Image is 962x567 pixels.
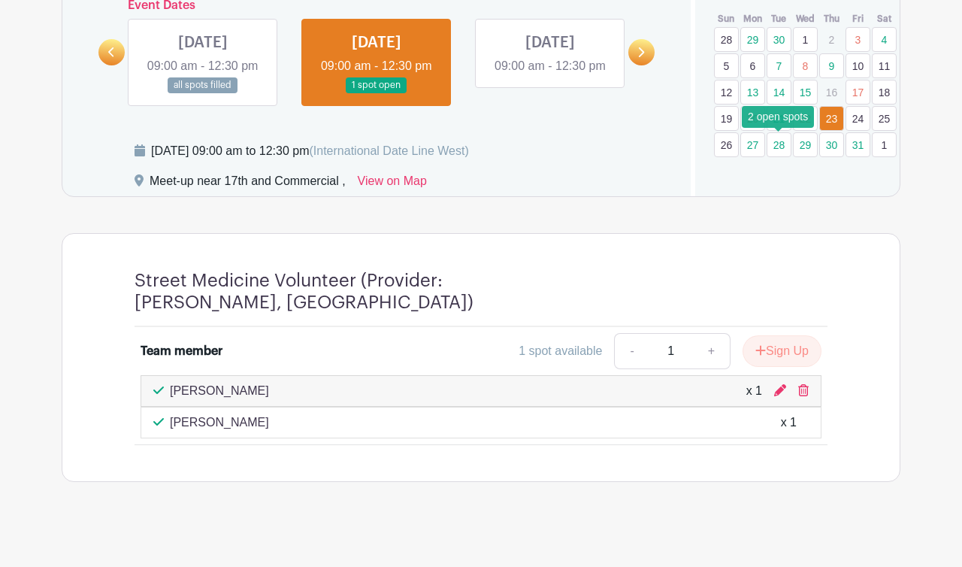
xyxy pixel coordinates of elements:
[309,144,468,157] span: (International Date Line West)
[872,27,897,52] a: 4
[713,11,740,26] th: Sun
[818,11,845,26] th: Thu
[714,53,739,78] a: 5
[872,132,897,157] a: 1
[714,27,739,52] a: 28
[872,106,897,131] a: 25
[767,53,791,78] a: 7
[743,335,821,367] button: Sign Up
[767,80,791,105] a: 14
[767,27,791,52] a: 30
[740,106,765,131] a: 20
[846,106,870,131] a: 24
[819,80,844,104] p: 16
[740,53,765,78] a: 6
[141,342,222,360] div: Team member
[872,53,897,78] a: 11
[740,80,765,105] a: 13
[846,27,870,52] a: 3
[767,132,791,157] a: 28
[150,172,346,196] div: Meet-up near 17th and Commercial ,
[740,27,765,52] a: 29
[519,342,602,360] div: 1 spot available
[170,382,269,400] p: [PERSON_NAME]
[872,80,897,105] a: 18
[781,414,797,432] div: x 1
[871,11,897,26] th: Sat
[746,382,762,400] div: x 1
[793,132,818,157] a: 29
[170,414,269,432] p: [PERSON_NAME]
[358,172,427,196] a: View on Map
[151,142,469,160] div: [DATE] 09:00 am to 12:30 pm
[819,28,844,51] p: 2
[714,132,739,157] a: 26
[793,27,818,52] a: 1
[846,80,870,105] a: 17
[793,80,818,105] a: 15
[819,53,844,78] a: 9
[792,11,818,26] th: Wed
[846,132,870,157] a: 31
[845,11,871,26] th: Fri
[714,80,739,105] a: 12
[614,333,649,369] a: -
[693,333,731,369] a: +
[846,53,870,78] a: 10
[740,11,766,26] th: Mon
[740,132,765,157] a: 27
[714,106,739,131] a: 19
[766,11,792,26] th: Tue
[135,270,548,314] h4: Street Medicine Volunteer (Provider: [PERSON_NAME], [GEOGRAPHIC_DATA])
[819,132,844,157] a: 30
[742,106,814,128] div: 2 open spots
[819,106,844,131] a: 23
[793,53,818,78] a: 8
